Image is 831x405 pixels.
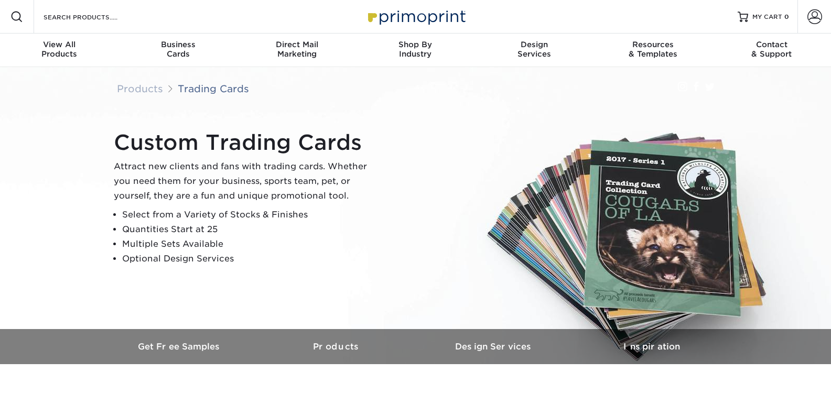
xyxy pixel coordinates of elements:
[178,83,249,94] a: Trading Cards
[118,40,237,59] div: Cards
[363,5,468,28] img: Primoprint
[356,34,474,67] a: Shop ByIndustry
[122,237,376,251] li: Multiple Sets Available
[784,13,789,20] span: 0
[258,342,416,352] h3: Products
[475,40,593,49] span: Design
[475,34,593,67] a: DesignServices
[713,40,831,59] div: & Support
[122,222,376,237] li: Quantities Start at 25
[416,342,573,352] h3: Design Services
[573,342,730,352] h3: Inspiration
[752,13,782,21] span: MY CART
[114,159,376,203] p: Attract new clients and fans with trading cards. Whether you need them for your business, sports ...
[258,329,416,364] a: Products
[238,40,356,49] span: Direct Mail
[475,40,593,59] div: Services
[573,329,730,364] a: Inspiration
[118,34,237,67] a: BusinessCards
[101,329,258,364] a: Get Free Samples
[118,40,237,49] span: Business
[114,130,376,155] h1: Custom Trading Cards
[593,40,712,59] div: & Templates
[713,34,831,67] a: Contact& Support
[238,34,356,67] a: Direct MailMarketing
[101,342,258,352] h3: Get Free Samples
[593,34,712,67] a: Resources& Templates
[356,40,474,59] div: Industry
[593,40,712,49] span: Resources
[117,83,163,94] a: Products
[122,207,376,222] li: Select from a Variety of Stocks & Finishes
[416,329,573,364] a: Design Services
[356,40,474,49] span: Shop By
[42,10,145,23] input: SEARCH PRODUCTS.....
[238,40,356,59] div: Marketing
[713,40,831,49] span: Contact
[122,251,376,266] li: Optional Design Services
